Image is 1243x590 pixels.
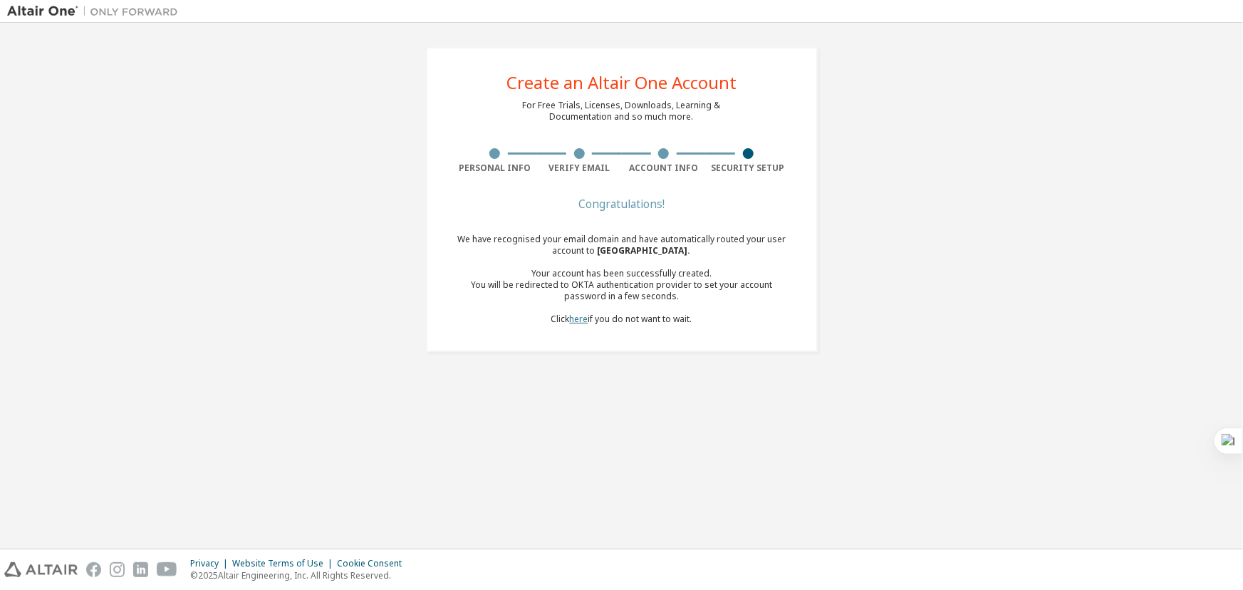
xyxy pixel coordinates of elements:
img: altair_logo.svg [4,562,78,577]
div: Create an Altair One Account [506,74,737,91]
div: Personal Info [453,162,538,174]
div: You will be redirected to OKTA authentication provider to set your account password in a few seco... [453,279,791,302]
a: here [570,313,588,325]
div: Verify Email [537,162,622,174]
span: [GEOGRAPHIC_DATA] . [598,244,691,257]
div: Cookie Consent [337,558,410,569]
img: linkedin.svg [133,562,148,577]
div: Privacy [190,558,232,569]
div: Website Terms of Use [232,558,337,569]
div: For Free Trials, Licenses, Downloads, Learning & Documentation and so much more. [523,100,721,123]
p: © 2025 Altair Engineering, Inc. All Rights Reserved. [190,569,410,581]
img: Altair One [7,4,185,19]
div: Security Setup [706,162,791,174]
div: We have recognised your email domain and have automatically routed your user account to Click if ... [453,234,791,325]
img: facebook.svg [86,562,101,577]
div: Your account has been successfully created. [453,268,791,279]
div: Account Info [622,162,707,174]
img: instagram.svg [110,562,125,577]
div: Congratulations! [453,200,791,208]
img: youtube.svg [157,562,177,577]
